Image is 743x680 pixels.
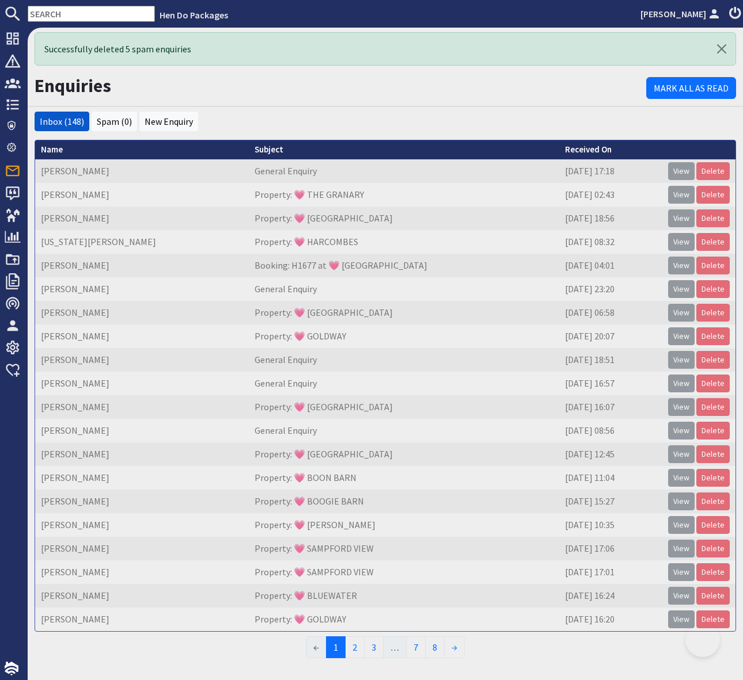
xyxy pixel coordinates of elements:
a: Delete [696,469,730,487]
td: [PERSON_NAME] [35,301,249,324]
td: [DATE] 16:07 [559,395,662,419]
a: View [668,375,695,392]
a: View [668,351,695,369]
td: [PERSON_NAME] [35,254,249,277]
iframe: Toggle Customer Support [685,622,720,657]
a: Delete [696,162,730,180]
a: Delete [696,233,730,251]
a: Spam (0) [97,116,132,127]
td: [DATE] 18:56 [559,207,662,230]
a: View [668,327,695,345]
td: [PERSON_NAME] [35,442,249,466]
a: Delete [696,492,730,510]
a: 2 [345,636,365,658]
a: View [668,540,695,557]
td: [DATE] 02:43 [559,183,662,207]
td: [DATE] 11:04 [559,466,662,490]
a: Inbox (148) [40,116,84,127]
td: [DATE] 15:27 [559,490,662,513]
td: [DATE] 17:06 [559,537,662,560]
a: View [668,162,695,180]
td: [DATE] 17:18 [559,159,662,183]
td: [PERSON_NAME] [35,419,249,442]
td: General Enquiry [249,277,559,301]
td: General Enquiry [249,348,559,372]
td: [PERSON_NAME] [35,207,249,230]
td: [DATE] 16:20 [559,608,662,631]
a: View [668,422,695,440]
td: Property: 💗 SAMPFORD VIEW [249,560,559,584]
td: General Enquiry [249,419,559,442]
a: Mark All As Read [646,77,736,99]
td: [PERSON_NAME] [35,466,249,490]
a: View [668,398,695,416]
td: Property: 💗 BOOGIE BARN [249,490,559,513]
td: Property: 💗 [GEOGRAPHIC_DATA] [249,301,559,324]
td: Property: 💗 GOLDWAY [249,608,559,631]
td: [DATE] 04:01 [559,254,662,277]
a: 3 [364,636,384,658]
td: [DATE] 08:32 [559,230,662,254]
a: Delete [696,257,730,274]
td: Property: 💗 SAMPFORD VIEW [249,537,559,560]
a: Delete [696,186,730,204]
a: Delete [696,540,730,557]
a: Delete [696,445,730,463]
a: Delete [696,516,730,534]
td: [PERSON_NAME] [35,348,249,372]
a: View [668,186,695,204]
a: Delete [696,398,730,416]
a: Delete [696,351,730,369]
img: staytech_i_w-64f4e8e9ee0a9c174fd5317b4b171b261742d2d393467e5bdba4413f4f884c10.svg [5,662,18,675]
a: New Enquiry [145,116,193,127]
a: Delete [696,563,730,581]
td: [PERSON_NAME] [35,513,249,537]
td: Property: 💗 [PERSON_NAME] [249,513,559,537]
a: 8 [425,636,445,658]
div: Successfully deleted 5 spam enquiries [35,32,736,66]
a: View [668,492,695,510]
td: Property: 💗 THE GRANARY [249,183,559,207]
td: [PERSON_NAME] [35,395,249,419]
a: View [668,209,695,227]
td: [PERSON_NAME] [35,537,249,560]
a: View [668,445,695,463]
td: Property: 💗 [GEOGRAPHIC_DATA] [249,395,559,419]
a: → [444,636,465,658]
a: View [668,563,695,581]
a: Delete [696,610,730,628]
a: View [668,587,695,605]
td: Property: 💗 BLUEWATER [249,584,559,608]
a: View [668,469,695,487]
a: Enquiries [35,74,111,97]
a: Delete [696,280,730,298]
th: Received On [559,140,662,159]
a: Delete [696,327,730,345]
td: [PERSON_NAME] [35,608,249,631]
span: 1 [326,636,346,658]
a: Delete [696,375,730,392]
th: Subject [249,140,559,159]
td: [DATE] 20:07 [559,324,662,348]
td: [PERSON_NAME] [35,183,249,207]
td: [DATE] 16:24 [559,584,662,608]
td: [DATE] 06:58 [559,301,662,324]
td: [PERSON_NAME] [35,490,249,513]
td: [US_STATE][PERSON_NAME] [35,230,249,254]
a: Delete [696,587,730,605]
input: SEARCH [28,6,155,22]
td: General Enquiry [249,372,559,395]
td: [DATE] 12:45 [559,442,662,466]
td: [PERSON_NAME] [35,159,249,183]
td: Property: 💗 GOLDWAY [249,324,559,348]
td: [DATE] 17:01 [559,560,662,584]
th: Name [35,140,249,159]
td: [DATE] 23:20 [559,277,662,301]
a: Hen Do Packages [160,9,228,21]
a: View [668,516,695,534]
a: Delete [696,209,730,227]
td: Property: 💗 HARCOMBES [249,230,559,254]
td: Property: 💗 [GEOGRAPHIC_DATA] [249,207,559,230]
td: [DATE] 16:57 [559,372,662,395]
a: Delete [696,304,730,322]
